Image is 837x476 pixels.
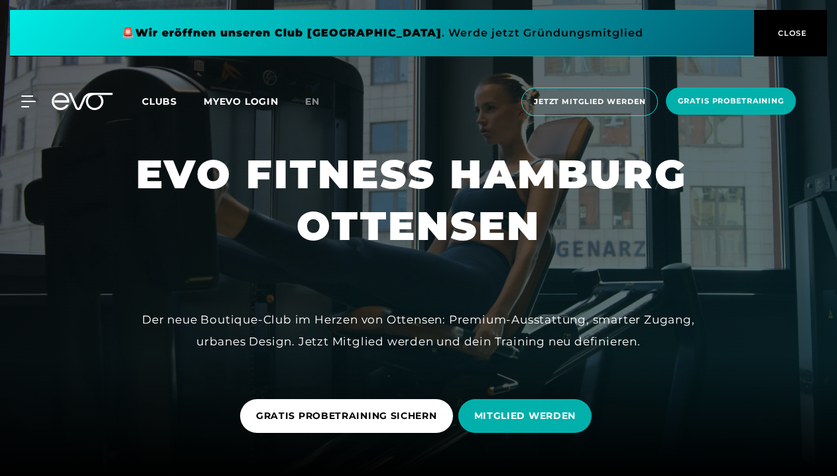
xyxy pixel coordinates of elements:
span: GRATIS PROBETRAINING SICHERN [256,409,437,423]
h1: EVO FITNESS HAMBURG OTTENSEN [136,149,701,252]
a: Gratis Probetraining [662,88,800,116]
a: MITGLIED WERDEN [458,389,598,443]
span: CLOSE [775,27,807,39]
a: Clubs [142,95,204,107]
a: MYEVO LOGIN [204,95,279,107]
span: Clubs [142,95,177,107]
a: Jetzt Mitglied werden [517,88,662,116]
a: GRATIS PROBETRAINING SICHERN [240,389,458,443]
span: Jetzt Mitglied werden [534,96,645,107]
span: en [305,95,320,107]
a: en [305,94,336,109]
button: CLOSE [754,10,827,56]
div: Der neue Boutique-Club im Herzen von Ottensen: Premium-Ausstattung, smarter Zugang, urbanes Desig... [120,309,717,352]
span: Gratis Probetraining [678,95,784,107]
span: MITGLIED WERDEN [474,409,576,423]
